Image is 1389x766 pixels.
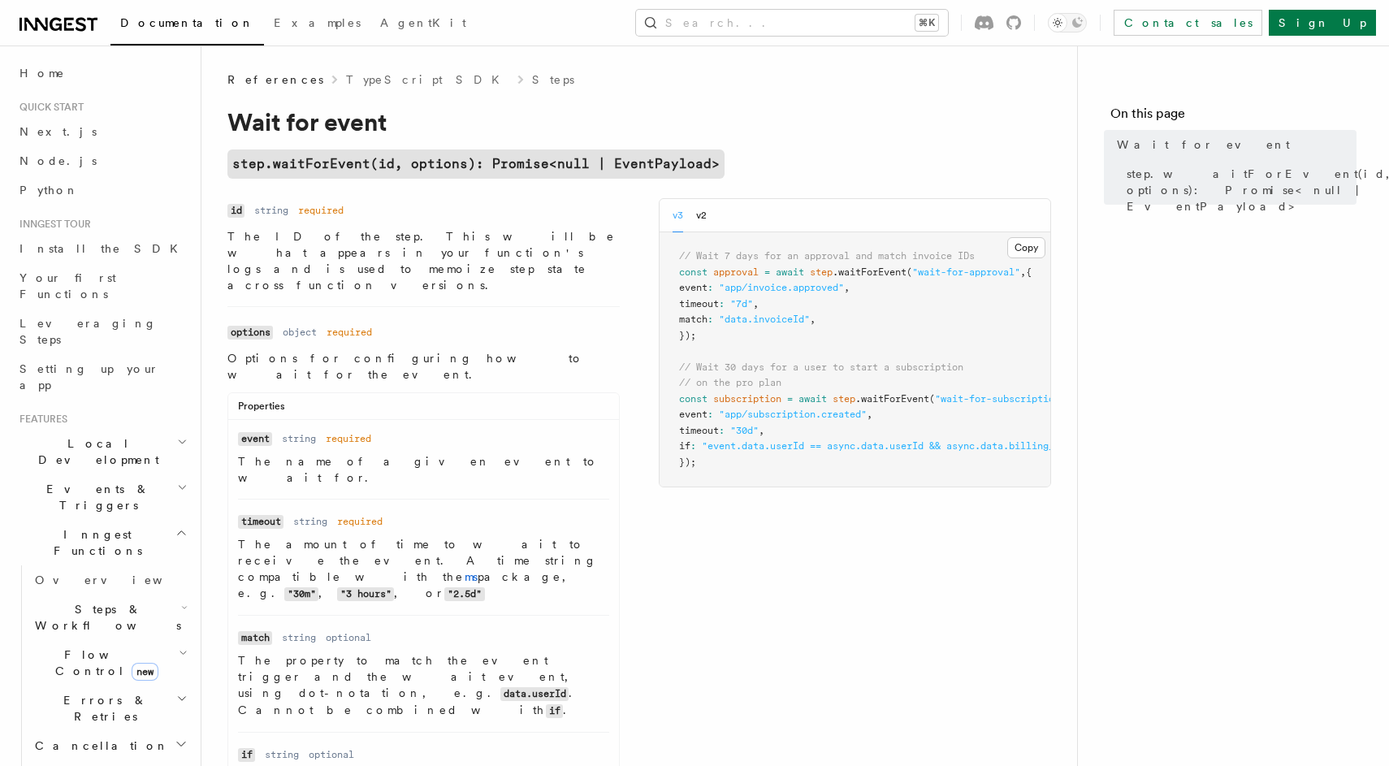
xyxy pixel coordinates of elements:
code: id [227,204,244,218]
span: // Wait 30 days for a user to start a subscription [679,361,963,373]
span: Home [19,65,65,81]
span: Setting up your app [19,362,159,392]
a: Python [13,175,191,205]
a: Home [13,58,191,88]
span: : [707,314,713,325]
span: , [1020,266,1026,278]
span: .waitForEvent [855,393,929,405]
span: Documentation [120,16,254,29]
span: Install the SDK [19,242,188,255]
span: Inngest tour [13,218,91,231]
dd: required [327,326,372,339]
button: Copy [1007,237,1045,258]
span: Wait for event [1117,136,1290,153]
button: Flow Controlnew [28,640,191,686]
span: Features [13,413,67,426]
dd: string [282,631,316,644]
span: , [844,282,850,293]
span: if [679,440,690,452]
dd: required [326,432,371,445]
span: await [776,266,804,278]
span: ( [929,393,935,405]
a: ms [465,570,478,583]
code: event [238,432,272,446]
code: timeout [238,515,283,529]
span: match [679,314,707,325]
span: subscription [713,393,781,405]
code: "30m" [284,587,318,601]
p: The amount of time to wait to receive the event. A time string compatible with the package, e.g. ... [238,536,609,602]
span: "data.invoiceId" [719,314,810,325]
span: Local Development [13,435,177,468]
span: , [867,409,872,420]
span: // on the pro plan [679,377,781,388]
span: timeout [679,425,719,436]
span: Steps & Workflows [28,601,181,634]
a: Documentation [110,5,264,45]
span: const [679,393,707,405]
button: Errors & Retries [28,686,191,731]
span: Examples [274,16,361,29]
code: options [227,326,273,340]
button: v2 [696,199,707,232]
button: Steps & Workflows [28,595,191,640]
button: Events & Triggers [13,474,191,520]
span: , [759,425,764,436]
span: approval [713,266,759,278]
code: "3 hours" [337,587,394,601]
span: }); [679,457,696,468]
code: match [238,631,272,645]
a: Leveraging Steps [13,309,191,354]
span: Events & Triggers [13,481,177,513]
kbd: ⌘K [915,15,938,31]
button: Inngest Functions [13,520,191,565]
p: The ID of the step. This will be what appears in your function's logs and is used to memoize step... [227,228,620,293]
span: References [227,71,323,88]
span: : [707,282,713,293]
p: The name of a given event to wait for. [238,453,609,486]
a: Sign Up [1269,10,1376,36]
dd: string [265,748,299,761]
button: Search...⌘K [636,10,948,36]
span: Python [19,184,79,197]
span: Leveraging Steps [19,317,157,346]
span: step [810,266,833,278]
dd: optional [309,748,354,761]
span: "wait-for-approval" [912,266,1020,278]
dd: string [254,204,288,217]
a: Node.js [13,146,191,175]
a: Steps [532,71,574,88]
span: Node.js [19,154,97,167]
span: : [690,440,696,452]
span: { [1026,266,1032,278]
p: Options for configuring how to wait for the event. [227,350,620,383]
span: Overview [35,573,202,586]
a: Setting up your app [13,354,191,400]
code: step.waitForEvent(id, options): Promise<null | EventPayload> [227,149,725,179]
code: if [238,748,255,762]
button: Cancellation [28,731,191,760]
span: event [679,409,707,420]
span: Cancellation [28,738,169,754]
span: "event.data.userId == async.data.userId && async.data.billing_plan == 'pro'" [702,440,1134,452]
span: // Wait 7 days for an approval and match invoice IDs [679,250,975,262]
span: , [753,298,759,309]
span: Your first Functions [19,271,116,301]
span: Inngest Functions [13,526,175,559]
span: : [719,298,725,309]
code: if [546,704,563,718]
span: Quick start [13,101,84,114]
h4: On this page [1110,104,1357,130]
code: "2.5d" [444,587,484,601]
span: "7d" [730,298,753,309]
code: data.userId [500,687,569,701]
span: "app/invoice.approved" [719,282,844,293]
span: const [679,266,707,278]
a: Overview [28,565,191,595]
span: AgentKit [380,16,466,29]
span: "30d" [730,425,759,436]
dd: optional [326,631,371,644]
a: step.waitForEvent(id, options): Promise<null | EventPayload> [1120,159,1357,221]
dd: required [298,204,344,217]
span: Flow Control [28,647,179,679]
